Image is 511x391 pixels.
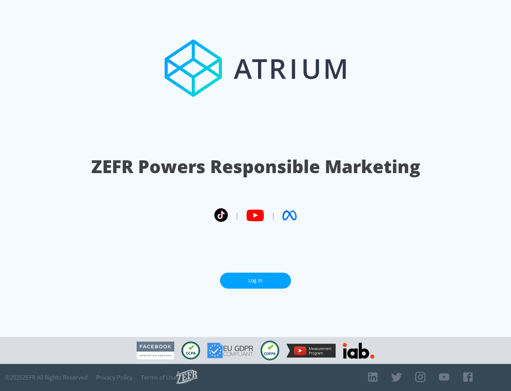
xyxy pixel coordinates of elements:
img: YouTube Measurement Program [286,344,336,358]
img: IAB [343,343,374,359]
img: GDPR Compliant [207,343,253,358]
span: | [235,210,239,221]
a: Log In [220,273,291,289]
img: COPPA Compliant [260,341,279,360]
h1: ZEFR Powers Responsible Marketing [91,154,420,179]
img: CCPA Compliant [181,342,200,359]
img: Facebook Marketing Partner [137,342,174,360]
span: | [271,210,275,221]
a: Privacy Policy [96,374,132,381]
span: © 2025 ZEFR All Rights Reserved [5,374,88,381]
a: Terms of Use [141,374,176,381]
